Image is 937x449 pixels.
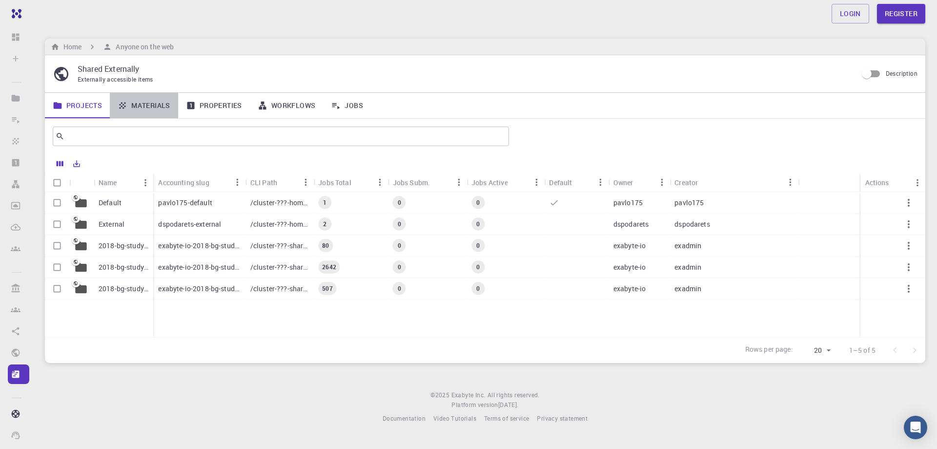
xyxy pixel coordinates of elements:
[472,263,484,271] span: 0
[60,42,81,52] h6: Home
[49,42,176,52] nav: breadcrumb
[484,414,529,424] a: Terms of service
[372,174,388,190] button: Menu
[467,173,544,192] div: Jobs Active
[250,262,308,272] p: /cluster-???-share/groups/exabyte-io/exabyte-io-2018-bg-study-phase-iii
[394,241,405,250] span: 0
[451,391,486,399] span: Exabyte Inc.
[670,173,798,192] div: Creator
[158,241,240,251] p: exabyte-io-2018-bg-study-phase-i-ph
[593,174,609,190] button: Menu
[433,414,476,424] a: Video Tutorials
[319,198,330,207] span: 1
[245,173,313,192] div: CLI Path
[99,173,117,192] div: Name
[230,174,245,190] button: Menu
[394,220,405,228] span: 0
[613,284,646,294] p: exabyte-io
[498,401,519,408] span: [DATE] .
[674,241,701,251] p: exadmin
[451,390,486,400] a: Exabyte Inc.
[158,262,240,272] p: exabyte-io-2018-bg-study-phase-iii
[250,93,324,118] a: Workflows
[209,174,225,190] button: Sort
[910,175,925,191] button: Menu
[654,174,670,190] button: Menu
[484,414,529,422] span: Terms of service
[674,198,704,208] p: pavlo175
[904,416,927,439] div: Open Intercom Messenger
[472,220,484,228] span: 0
[112,42,174,52] h6: Anyone on the web
[860,173,925,192] div: Actions
[158,219,221,229] p: dspodarets-external
[158,198,212,208] p: pavlo175-default
[383,414,426,424] a: Documentation
[178,93,250,118] a: Properties
[319,220,330,228] span: 2
[832,4,869,23] a: Login
[783,174,798,190] button: Menu
[298,174,313,190] button: Menu
[318,263,340,271] span: 2642
[498,400,519,410] a: [DATE].
[388,173,467,192] div: Jobs Subm.
[138,175,153,191] button: Menu
[45,93,110,118] a: Projects
[250,198,308,208] p: /cluster-???-home/pavlo175/pavlo175-default
[865,173,889,192] div: Actions
[250,241,308,251] p: /cluster-???-share/groups/exabyte-io/exabyte-io-2018-bg-study-phase-i-ph
[250,219,308,229] p: /cluster-???-home/dspodarets/dspodarets-external
[250,173,277,192] div: CLI Path
[78,75,153,83] span: Externally accessible items
[318,173,351,192] div: Jobs Total
[69,173,94,192] div: Icon
[886,69,917,77] span: Description
[471,173,508,192] div: Jobs Active
[78,63,850,75] p: Shared Externally
[613,262,646,272] p: exabyte-io
[613,173,633,192] div: Owner
[877,4,925,23] a: Register
[472,198,484,207] span: 0
[394,284,405,293] span: 0
[488,390,540,400] span: All rights reserved.
[472,241,484,250] span: 0
[393,173,430,192] div: Jobs Subm.
[323,93,371,118] a: Jobs
[117,175,133,191] button: Sort
[313,173,387,192] div: Jobs Total
[745,344,793,356] p: Rows per page:
[99,262,148,272] p: 2018-bg-study-phase-III
[613,241,646,251] p: exabyte-io
[110,93,178,118] a: Materials
[250,284,308,294] p: /cluster-???-share/groups/exabyte-io/exabyte-io-2018-bg-study-phase-i
[318,284,336,293] span: 507
[394,263,405,271] span: 0
[158,173,209,192] div: Accounting slug
[797,343,834,358] div: 20
[537,414,588,424] a: Privacy statement
[613,198,643,208] p: pavlo175
[99,284,148,294] p: 2018-bg-study-phase-I
[99,241,148,251] p: 2018-bg-study-phase-i-ph
[544,173,608,192] div: Default
[674,173,698,192] div: Creator
[318,241,333,250] span: 80
[529,174,544,190] button: Menu
[94,173,153,192] div: Name
[430,390,451,400] span: © 2025
[68,156,85,171] button: Export
[451,174,467,190] button: Menu
[153,173,245,192] div: Accounting slug
[433,414,476,422] span: Video Tutorials
[383,414,426,422] span: Documentation
[394,198,405,207] span: 0
[633,174,649,190] button: Sort
[8,9,21,19] img: logo
[609,173,670,192] div: Owner
[698,174,713,190] button: Sort
[451,400,498,410] span: Platform version
[52,156,68,171] button: Columns
[674,262,701,272] p: exadmin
